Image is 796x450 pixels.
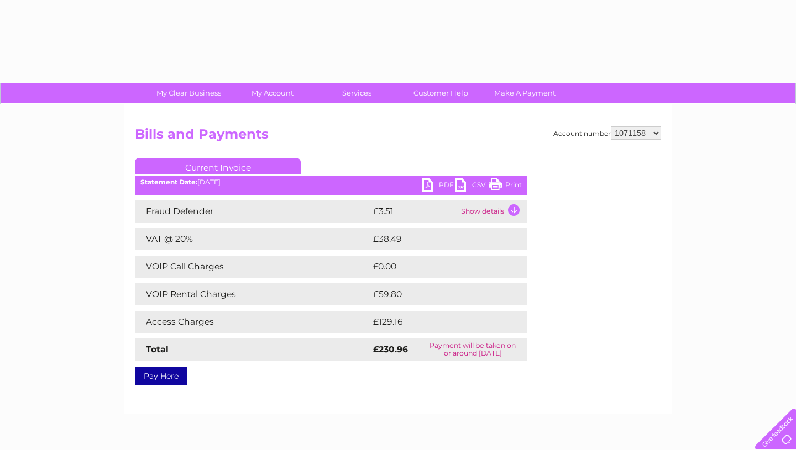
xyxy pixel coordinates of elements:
[455,178,489,194] a: CSV
[373,344,408,354] strong: £230.96
[143,83,234,103] a: My Clear Business
[135,200,370,223] td: Fraud Defender
[370,256,502,278] td: £0.00
[489,178,522,194] a: Print
[422,178,455,194] a: PDF
[140,178,197,186] b: Statement Date:
[135,126,661,147] h2: Bills and Payments
[395,83,486,103] a: Customer Help
[370,200,458,223] td: £3.51
[418,338,527,361] td: Payment will be taken on or around [DATE]
[135,228,370,250] td: VAT @ 20%
[135,256,370,278] td: VOIP Call Charges
[553,126,661,140] div: Account number
[479,83,570,103] a: Make A Payment
[227,83,318,103] a: My Account
[311,83,402,103] a: Services
[370,283,506,305] td: £59.80
[146,344,169,354] strong: Total
[370,228,506,250] td: £38.49
[370,311,506,333] td: £129.16
[135,367,187,385] a: Pay Here
[458,200,527,223] td: Show details
[135,283,370,305] td: VOIP Rental Charges
[135,178,527,186] div: [DATE]
[135,311,370,333] td: Access Charges
[135,158,301,174] a: Current Invoice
